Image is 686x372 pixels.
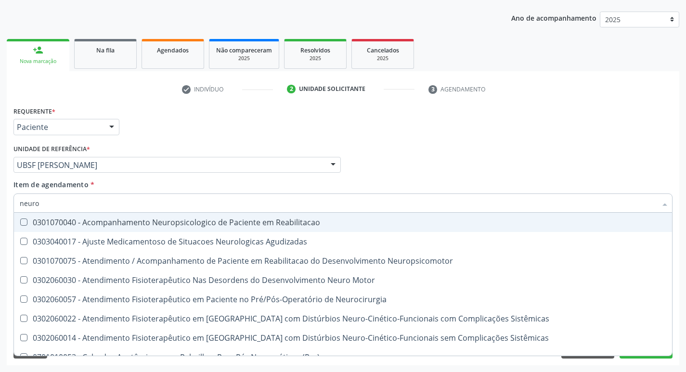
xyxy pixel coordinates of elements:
[33,45,43,55] div: person_add
[291,55,339,62] div: 2025
[367,46,399,54] span: Cancelados
[17,160,321,170] span: UBSF [PERSON_NAME]
[299,85,365,93] div: Unidade solicitante
[20,353,666,361] div: 0701010053 - Calçados Anatômicos com Palmilhas Para Pés Neuropáticos (Par)
[157,46,189,54] span: Agendados
[13,180,89,189] span: Item de agendamento
[96,46,115,54] span: Na fila
[20,238,666,245] div: 0303040017 - Ajuste Medicamentoso de Situacoes Neurologicas Agudizadas
[13,104,55,119] label: Requerente
[216,46,272,54] span: Não compareceram
[300,46,330,54] span: Resolvidos
[13,142,90,157] label: Unidade de referência
[20,295,666,303] div: 0302060057 - Atendimento Fisioterapêutico em Paciente no Pré/Pós-Operatório de Neurocirurgia
[20,315,666,322] div: 0302060022 - Atendimento Fisioterapêutico em [GEOGRAPHIC_DATA] com Distúrbios Neuro-Cinético-Func...
[287,85,296,93] div: 2
[20,257,666,265] div: 0301070075 - Atendimento / Acompanhamento de Paciente em Reabilitacao do Desenvolvimento Neuropsi...
[20,334,666,342] div: 0302060014 - Atendimento Fisioterapêutico em [GEOGRAPHIC_DATA] com Distúrbios Neuro-Cinético-Func...
[511,12,596,24] p: Ano de acompanhamento
[20,193,657,213] input: Buscar por procedimentos
[216,55,272,62] div: 2025
[20,276,666,284] div: 0302060030 - Atendimento Fisioterapêutico Nas Desordens do Desenvolvimento Neuro Motor
[359,55,407,62] div: 2025
[17,122,100,132] span: Paciente
[20,218,666,226] div: 0301070040 - Acompanhamento Neuropsicologico de Paciente em Reabilitacao
[13,58,63,65] div: Nova marcação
